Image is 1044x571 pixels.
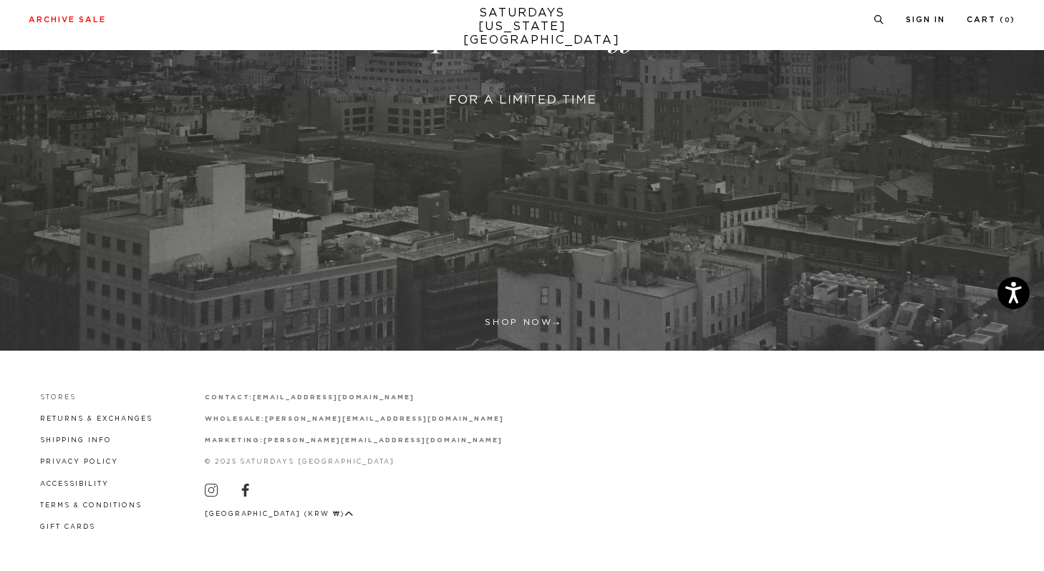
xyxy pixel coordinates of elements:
[40,394,76,401] a: Stores
[253,394,414,401] a: [EMAIL_ADDRESS][DOMAIN_NAME]
[40,502,142,509] a: Terms & Conditions
[463,6,581,47] a: SATURDAYS[US_STATE][GEOGRAPHIC_DATA]
[40,416,153,422] a: Returns & Exchanges
[40,437,112,444] a: Shipping Info
[265,416,503,422] a: [PERSON_NAME][EMAIL_ADDRESS][DOMAIN_NAME]
[29,16,106,24] a: Archive Sale
[205,437,264,444] strong: marketing:
[967,16,1015,24] a: Cart (0)
[205,416,266,422] strong: wholesale:
[906,16,945,24] a: Sign In
[40,459,118,465] a: Privacy Policy
[205,394,253,401] strong: contact:
[40,481,109,487] a: Accessibility
[205,509,354,519] button: [GEOGRAPHIC_DATA] (KRW ₩)
[40,524,95,530] a: Gift Cards
[1005,17,1010,24] small: 0
[205,457,504,467] p: © 2025 Saturdays [GEOGRAPHIC_DATA]
[264,437,502,444] a: [PERSON_NAME][EMAIL_ADDRESS][DOMAIN_NAME]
